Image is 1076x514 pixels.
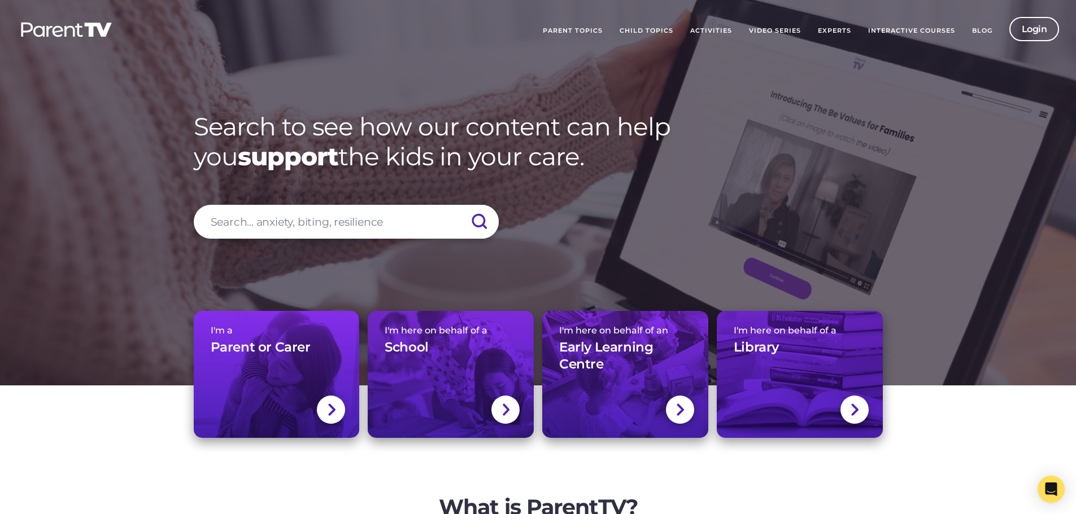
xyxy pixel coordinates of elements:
span: I'm here on behalf of a [385,325,517,336]
span: I'm here on behalf of a [734,325,866,336]
h3: Early Learning Centre [559,339,691,373]
span: I'm here on behalf of an [559,325,691,336]
a: Login [1009,17,1060,41]
a: Video Series [740,17,809,45]
a: Activities [682,17,740,45]
img: parenttv-logo-white.4c85aaf.svg [20,21,113,38]
h3: Library [734,339,779,356]
a: I'm here on behalf of aLibrary [717,311,883,438]
a: I'm here on behalf of aSchool [368,311,534,438]
a: Blog [964,17,1001,45]
a: Child Topics [611,17,682,45]
h3: School [385,339,429,356]
a: I'm aParent or Carer [194,311,360,438]
h1: Search to see how our content can help you the kids in your care. [194,112,883,172]
img: svg+xml;base64,PHN2ZyBlbmFibGUtYmFja2dyb3VuZD0ibmV3IDAgMCAxNC44IDI1LjciIHZpZXdCb3g9IjAgMCAxNC44ID... [850,402,859,417]
strong: support [238,141,338,172]
a: Parent Topics [534,17,611,45]
div: Open Intercom Messenger [1038,476,1065,503]
a: Experts [809,17,860,45]
h3: Parent or Carer [211,339,311,356]
a: I'm here on behalf of anEarly Learning Centre [542,311,708,438]
a: Interactive Courses [860,17,964,45]
input: Submit [459,205,499,239]
span: I'm a [211,325,343,336]
img: svg+xml;base64,PHN2ZyBlbmFibGUtYmFja2dyb3VuZD0ibmV3IDAgMCAxNC44IDI1LjciIHZpZXdCb3g9IjAgMCAxNC44ID... [676,402,684,417]
input: Search... anxiety, biting, resilience [194,205,499,239]
img: svg+xml;base64,PHN2ZyBlbmFibGUtYmFja2dyb3VuZD0ibmV3IDAgMCAxNC44IDI1LjciIHZpZXdCb3g9IjAgMCAxNC44ID... [327,402,336,417]
img: svg+xml;base64,PHN2ZyBlbmFibGUtYmFja2dyb3VuZD0ibmV3IDAgMCAxNC44IDI1LjciIHZpZXdCb3g9IjAgMCAxNC44ID... [502,402,510,417]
